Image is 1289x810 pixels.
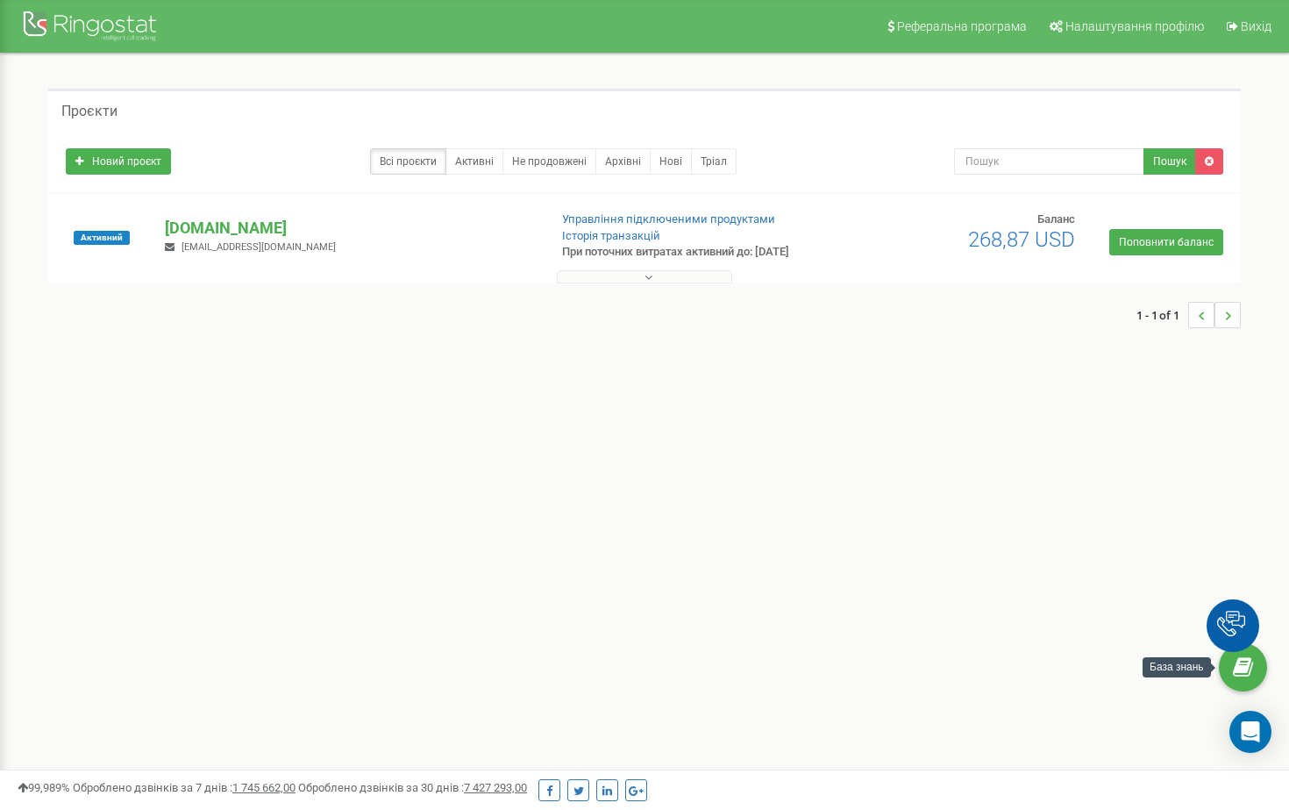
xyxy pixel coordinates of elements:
[1136,302,1188,328] span: 1 - 1 of 1
[1143,657,1211,677] div: База знань
[502,148,596,175] a: Не продовжені
[595,148,651,175] a: Архівні
[165,217,533,240] p: [DOMAIN_NAME]
[464,781,527,794] u: 7 427 293,00
[1143,148,1196,175] button: Пошук
[1229,711,1271,753] div: Open Intercom Messenger
[562,229,660,242] a: Історія транзакцій
[370,148,446,175] a: Всі проєкти
[691,148,737,175] a: Тріал
[61,104,118,119] h5: Проєкти
[1037,212,1075,226] span: Баланс
[954,148,1145,175] input: Пошук
[1109,229,1223,255] a: Поповнити баланс
[897,19,1027,33] span: Реферальна програма
[968,227,1075,252] span: 268,87 USD
[1136,284,1241,346] nav: ...
[1065,19,1204,33] span: Налаштування профілю
[298,781,527,794] span: Оброблено дзвінків за 30 днів :
[182,241,336,253] span: [EMAIL_ADDRESS][DOMAIN_NAME]
[445,148,503,175] a: Активні
[232,781,296,794] u: 1 745 662,00
[73,781,296,794] span: Оброблено дзвінків за 7 днів :
[74,231,130,245] span: Активний
[650,148,692,175] a: Нові
[562,244,832,261] p: При поточних витратах активний до: [DATE]
[66,148,171,175] a: Новий проєкт
[562,212,775,226] a: Управління підключеними продуктами
[1241,19,1271,33] span: Вихід
[18,781,70,794] span: 99,989%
